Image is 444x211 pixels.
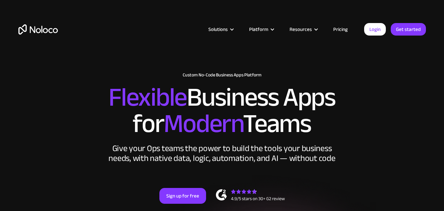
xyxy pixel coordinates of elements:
[241,25,281,34] div: Platform
[164,99,243,148] span: Modern
[159,188,206,204] a: Sign up for free
[249,25,268,34] div: Platform
[108,73,187,122] span: Flexible
[325,25,356,34] a: Pricing
[391,23,426,36] a: Get started
[18,24,58,35] a: home
[208,25,228,34] div: Solutions
[200,25,241,34] div: Solutions
[18,72,426,78] h1: Custom No-Code Business Apps Platform
[18,84,426,137] h2: Business Apps for Teams
[281,25,325,34] div: Resources
[107,144,337,163] div: Give your Ops teams the power to build the tools your business needs, with native data, logic, au...
[364,23,386,36] a: Login
[290,25,312,34] div: Resources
